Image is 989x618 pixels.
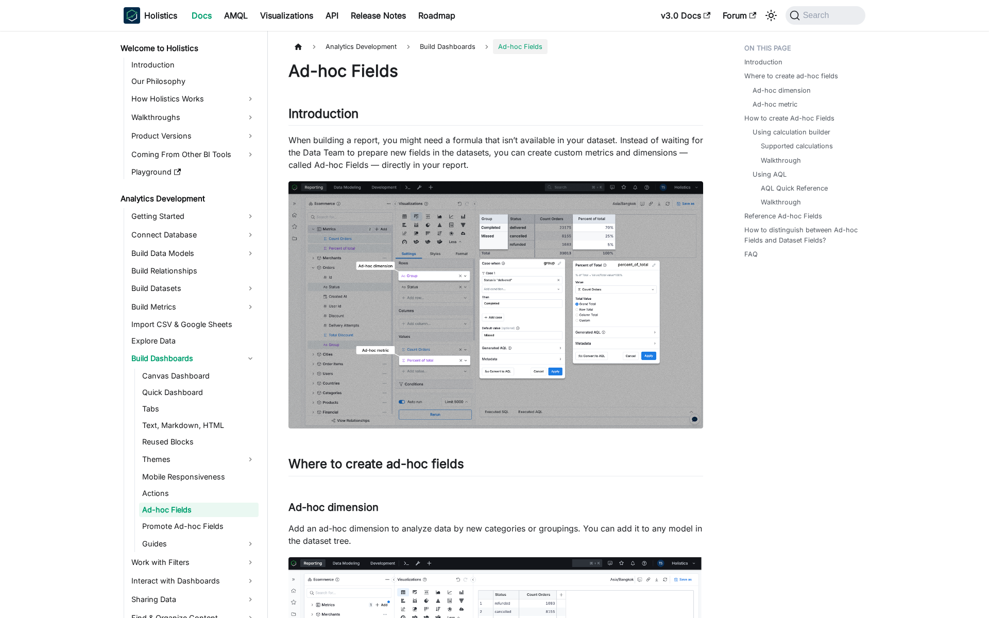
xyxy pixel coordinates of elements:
[139,418,259,433] a: Text, Markdown, HTML
[753,127,830,137] a: Using calculation builder
[139,435,259,449] a: Reused Blocks
[128,264,259,278] a: Build Relationships
[319,7,345,24] a: API
[761,141,833,151] a: Supported calculations
[128,317,259,332] a: Import CSV & Google Sheets
[144,9,177,22] b: Holistics
[763,7,779,24] button: Switch between dark and light mode (currently system mode)
[655,7,717,24] a: v3.0 Docs
[254,7,319,24] a: Visualizations
[345,7,412,24] a: Release Notes
[415,39,481,54] span: Build Dashboards
[288,39,703,54] nav: Breadcrumbs
[717,7,762,24] a: Forum
[128,146,259,163] a: Coming From Other BI Tools
[761,156,801,165] a: Walkthrough
[124,7,140,24] img: Holistics
[139,451,259,468] a: Themes
[288,61,703,81] h1: Ad-hoc Fields
[218,7,254,24] a: AMQL
[744,113,834,123] a: How to create Ad-hoc Fields
[139,385,259,400] a: Quick Dashboard
[753,169,787,179] a: Using AQL
[139,536,259,552] a: Guides
[128,280,259,297] a: Build Datasets
[128,74,259,89] a: Our Philosophy
[493,39,548,54] span: Ad-hoc Fields
[128,573,259,589] a: Interact with Dashboards
[761,183,828,193] a: AQL Quick Reference
[412,7,462,24] a: Roadmap
[117,192,259,206] a: Analytics Development
[139,486,259,501] a: Actions
[128,554,259,571] a: Work with Filters
[139,503,259,517] a: Ad-hoc Fields
[128,350,259,367] a: Build Dashboards
[124,7,177,24] a: HolisticsHolisticsHolistics
[744,211,822,221] a: Reference Ad-hoc Fields
[139,519,259,534] a: Promote Ad-hoc Fields
[288,501,703,514] h3: Ad-hoc dimension
[744,249,758,259] a: FAQ
[800,11,835,20] span: Search
[288,134,703,171] p: When building a report, you might need a formula that isn’t available in your dataset. Instead of...
[128,128,259,144] a: Product Versions
[753,99,797,109] a: Ad-hoc metric
[320,39,402,54] span: Analytics Development
[288,106,703,126] h2: Introduction
[761,197,801,207] a: Walkthrough
[128,245,259,262] a: Build Data Models
[113,31,268,618] nav: Docs sidebar
[744,225,859,245] a: How to distinguish between Ad-hoc Fields and Dataset Fields?
[128,591,259,608] a: Sharing Data
[139,369,259,383] a: Canvas Dashboard
[128,208,259,225] a: Getting Started
[128,58,259,72] a: Introduction
[288,181,703,428] img: Ad-hoc fields overview
[139,470,259,484] a: Mobile Responsiveness
[288,456,703,476] h2: Where to create ad-hoc fields
[128,165,259,179] a: Playground
[786,6,865,25] button: Search (Command+K)
[128,109,259,126] a: Walkthroughs
[128,299,259,315] a: Build Metrics
[117,41,259,56] a: Welcome to Holistics
[139,402,259,416] a: Tabs
[128,334,259,348] a: Explore Data
[185,7,218,24] a: Docs
[128,227,259,243] a: Connect Database
[128,91,259,107] a: How Holistics Works
[753,85,811,95] a: Ad-hoc dimension
[744,71,838,81] a: Where to create ad-hoc fields
[288,522,703,547] p: Add an ad-hoc dimension to analyze data by new categories or groupings. You can add it to any mod...
[744,57,782,67] a: Introduction
[288,39,308,54] a: Home page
